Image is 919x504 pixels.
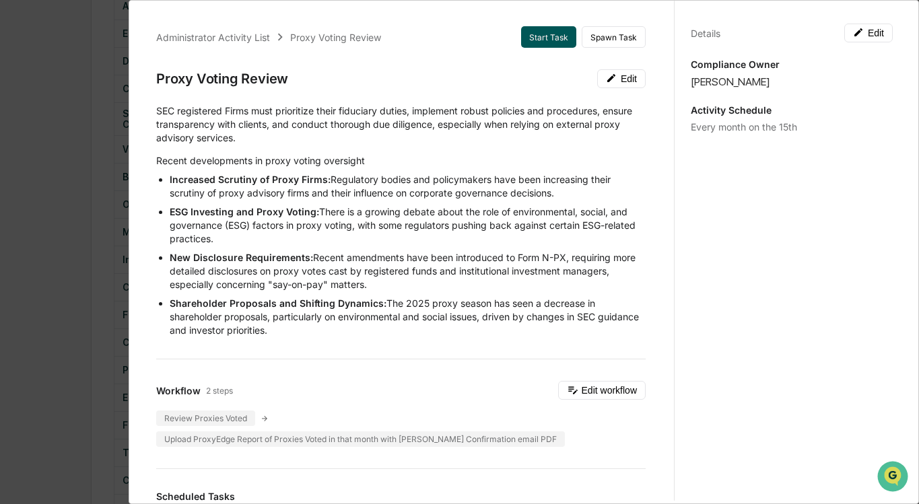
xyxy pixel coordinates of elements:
span: 2 steps [206,386,233,396]
div: Every month on the 15th [691,121,893,133]
p: Activity Schedule [691,104,893,116]
button: Edit [597,69,646,88]
div: Proxy Voting Review [290,32,381,43]
li: There is a growing debate about the role of environmental, social, and governance (ESG) factors i... [170,205,646,246]
button: Edit workflow [558,381,646,400]
button: Start new chat [229,107,245,123]
strong: New Disclosure Requirements: [170,252,313,263]
div: Review Proxies Voted [156,410,255,426]
a: 🖐️Preclearance [8,164,92,188]
strong: ESG Investing and Proxy Voting: [170,206,319,217]
div: Proxy Voting Review [156,71,288,87]
span: Data Lookup [27,195,85,209]
button: Start Task [521,26,576,48]
div: Details [691,28,720,39]
div: Administrator Activity List [156,32,270,43]
h3: Scheduled Tasks [156,491,646,502]
span: Workflow [156,385,201,396]
iframe: Open customer support [876,460,912,496]
div: We're offline, we'll be back soon [46,116,176,127]
a: Powered byPylon [95,227,163,238]
strong: Increased Scrutiny of Proxy Firms: [170,174,331,185]
li: The 2025 proxy season has seen a decrease in shareholder proposals, particularly on environmental... [170,297,646,337]
p: ​SEC registered Firms must prioritize their fiduciary duties, implement robust policies and proce... [156,104,646,145]
p: Compliance Owner [691,59,893,70]
p: Recent developments in proxy voting oversight [156,154,646,168]
span: Preclearance [27,170,87,183]
div: Start new chat [46,103,221,116]
div: 🗄️ [98,171,108,182]
li: Recent amendments have been introduced to Form N-PX, requiring more detailed disclosures on proxy... [170,251,646,291]
strong: Shareholder Proposals and Shifting Dynamics: [170,297,386,309]
div: 🖐️ [13,171,24,182]
div: 🔎 [13,196,24,207]
p: How can we help? [13,28,245,50]
div: [PERSON_NAME] [691,75,893,88]
img: 1746055101610-c473b297-6a78-478c-a979-82029cc54cd1 [13,103,38,127]
button: Spawn Task [582,26,646,48]
span: Attestations [111,170,167,183]
a: 🗄️Attestations [92,164,172,188]
a: 🔎Data Lookup [8,190,90,214]
li: Regulatory bodies and policymakers have been increasing their scrutiny of proxy advisory firms an... [170,173,646,200]
button: Edit [844,24,893,42]
span: Pylon [134,228,163,238]
div: Upload ProxyEdge Report of Proxies Voted in that month with [PERSON_NAME] Confirmation email PDF [156,431,565,447]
